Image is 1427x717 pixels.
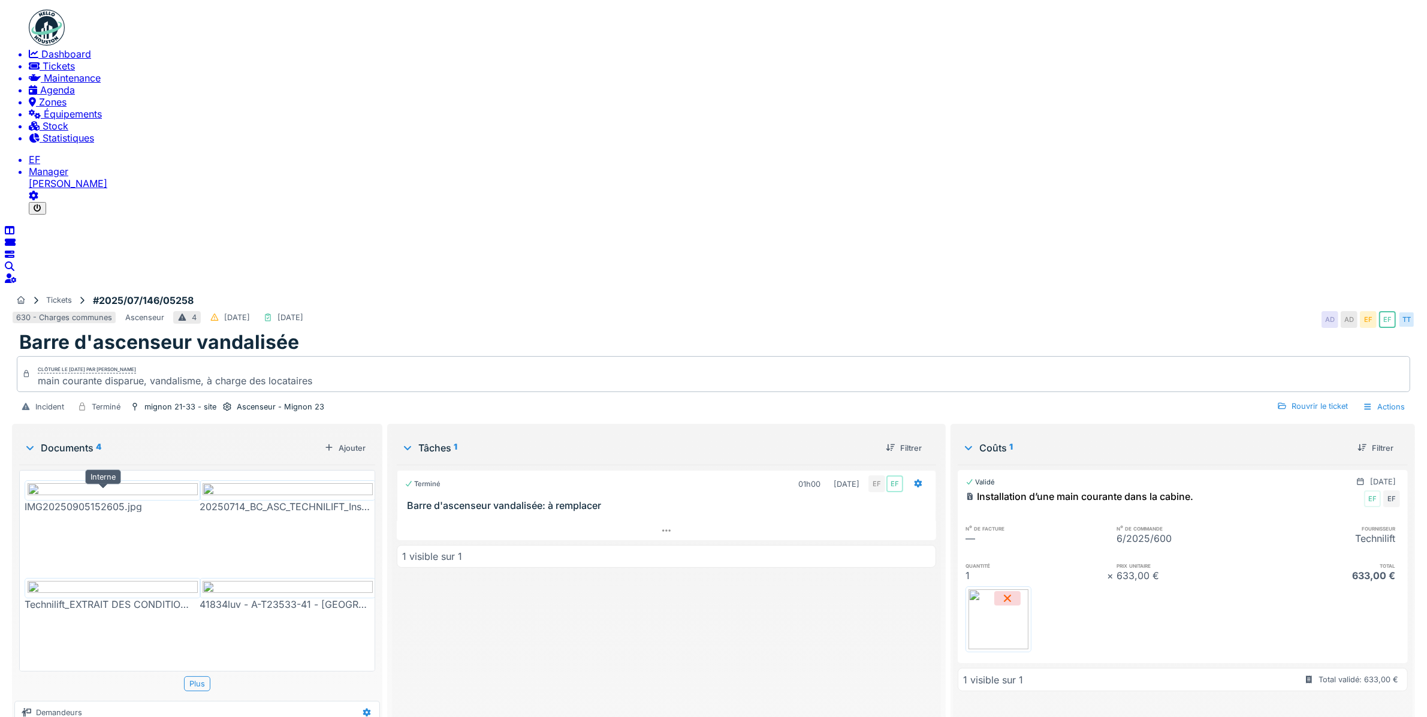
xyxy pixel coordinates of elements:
[963,442,1348,454] div: Coûts
[46,296,72,305] div: Tickets
[38,375,312,387] div: main courante disparue, vandalisme, à charge des locataires
[1360,311,1377,328] div: EF
[405,480,441,488] div: Terminé
[44,108,102,120] span: Équipements
[43,60,75,72] span: Tickets
[29,10,65,46] img: Badge_color-CXgf-gQk.svg
[184,676,210,691] div: Plus
[1117,532,1258,544] div: 6/2025/600
[29,96,1422,108] a: Zones
[29,60,1422,72] a: Tickets
[29,108,1422,120] a: Équipements
[963,674,1023,686] div: 1 visible sur 1
[454,442,457,454] sup: 1
[1117,570,1258,582] div: 633,00 €
[1259,561,1400,570] h6: total
[402,550,462,562] div: 1 visible sur 1
[125,313,164,322] div: Ascenseur
[96,442,101,454] sup: 4
[966,561,1107,570] h6: quantité
[192,313,197,322] div: 4
[868,475,885,492] div: EF
[40,84,75,96] span: Agenda
[203,483,373,498] img: wapu6bjs623i0muwczvtnb02j6b1
[1117,561,1258,570] h6: prix unitaire
[29,132,1422,144] a: Statistiques
[144,402,216,411] div: mignon 21-33 - site
[25,501,195,512] div: IMG20250905152605.jpg
[402,442,876,454] div: Tâches
[44,72,101,84] span: Maintenance
[38,366,136,373] div: Clôturé le [DATE] par [PERSON_NAME]
[29,72,1422,84] a: Maintenance
[798,480,820,489] div: 01h00
[200,501,370,512] div: 20250714_BC_ASC_TECHNILIFT_Installation main courante_Mignon 23.pdf
[969,589,1028,649] img: kt60lbgcwti7dmidu5lklrh27hjv
[966,524,1107,532] h6: n° de facture
[886,475,903,492] div: EF
[224,313,250,322] div: [DATE]
[35,402,64,411] div: Incident
[29,165,1422,189] li: [PERSON_NAME]
[25,598,195,610] div: Technilift_EXTRAIT DES CONDITIONS GÉNÉRALES DE VENTE FR-NL.pdf
[41,48,91,60] span: Dashboard
[43,120,68,132] span: Stock
[19,330,299,354] h1: Barre d'ascenseur vandalisée
[200,598,370,610] div: 41834luv - A-T23533-41 - [GEOGRAPHIC_DATA]. MIGNON 23 - fourniture et installation main courante.pdf
[1379,311,1396,328] div: EF
[1398,311,1415,328] div: TT
[1319,675,1398,684] div: Total validé: 633,00 €
[966,532,1107,544] div: —
[834,480,859,489] div: [DATE]
[1370,477,1396,486] div: [DATE]
[29,48,1422,60] a: Dashboard
[1259,532,1400,544] div: Technilift
[1322,311,1338,328] div: AD
[29,84,1422,96] a: Agenda
[203,581,373,595] img: 1yqnd2zoe5zkpo5ztstr8xplvskc
[29,120,1422,132] a: Stock
[1383,490,1400,507] div: EF
[407,499,931,511] h3: Barre d'ascenseur vandalisée: à remplacer
[1117,524,1258,532] h6: n° de commande
[881,441,927,455] div: Filtrer
[1364,490,1381,507] div: EF
[88,294,198,306] strong: #2025/07/146/05258
[29,153,1422,165] li: EF
[28,483,198,498] img: z8x11qayy6kngw2bi5knor1qpuo6
[16,313,112,322] div: 630 - Charges communes
[24,442,319,454] div: Documents
[1341,311,1357,328] div: AD
[1272,399,1353,413] div: Rouvrir le ticket
[1353,441,1398,455] div: Filtrer
[237,402,324,411] div: Ascenseur - Mignon 23
[966,570,1107,582] div: 1
[29,165,1422,177] div: Manager
[1009,442,1013,454] sup: 1
[28,581,198,595] img: nzu6rrwhdovzl1eqcih47fxtfdmk
[29,153,1422,189] a: EF Manager[PERSON_NAME]
[966,478,995,486] div: Validé
[39,96,67,108] span: Zones
[1357,399,1410,414] div: Actions
[43,132,94,144] span: Statistiques
[85,469,121,484] div: Interne
[966,490,1193,502] div: Installation d’une main courante dans la cabine.
[1259,570,1400,582] div: 633,00 €
[1107,570,1117,582] div: ×
[92,402,120,411] div: Terminé
[319,441,370,455] div: Ajouter
[277,313,303,322] div: [DATE]
[36,708,82,717] div: Demandeurs
[1259,524,1400,532] h6: fournisseur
